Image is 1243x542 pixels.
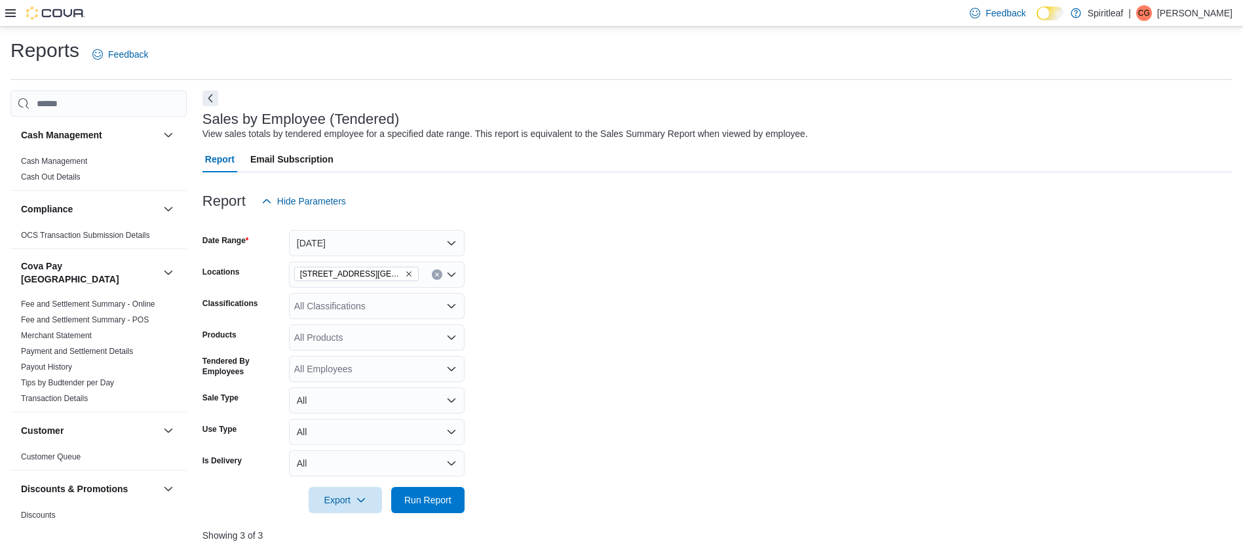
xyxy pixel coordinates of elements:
[21,378,114,387] a: Tips by Budtender per Day
[205,146,235,172] span: Report
[21,231,150,240] a: OCS Transaction Submission Details
[21,331,92,340] a: Merchant Statement
[21,393,88,404] span: Transaction Details
[1088,5,1123,21] p: Spiritleaf
[21,347,133,356] a: Payment and Settlement Details
[202,127,808,141] div: View sales totals by tendered employee for a specified date range. This report is equivalent to t...
[21,424,158,437] button: Customer
[1157,5,1233,21] p: [PERSON_NAME]
[21,315,149,325] span: Fee and Settlement Summary - POS
[1138,5,1150,21] span: CG
[10,449,187,470] div: Customer
[21,128,158,142] button: Cash Management
[21,172,81,182] span: Cash Out Details
[21,424,64,437] h3: Customer
[256,188,351,214] button: Hide Parameters
[202,529,1237,542] p: Showing 3 of 3
[21,128,102,142] h3: Cash Management
[202,193,246,209] h3: Report
[316,487,374,513] span: Export
[202,90,218,106] button: Next
[446,301,457,311] button: Open list of options
[289,450,465,476] button: All
[21,230,150,241] span: OCS Transaction Submission Details
[202,455,242,466] label: Is Delivery
[21,172,81,182] a: Cash Out Details
[161,127,176,143] button: Cash Management
[21,315,149,324] a: Fee and Settlement Summary - POS
[21,300,155,309] a: Fee and Settlement Summary - Online
[21,362,72,372] a: Payout History
[21,299,155,309] span: Fee and Settlement Summary - Online
[26,7,85,20] img: Cova
[21,482,128,495] h3: Discounts & Promotions
[108,48,148,61] span: Feedback
[1037,20,1037,21] span: Dark Mode
[202,235,249,246] label: Date Range
[1037,7,1064,20] input: Dark Mode
[202,424,237,435] label: Use Type
[161,423,176,438] button: Customer
[294,267,419,281] span: 567 - Spiritleaf Park Place Blvd (Barrie)
[10,37,79,64] h1: Reports
[10,153,187,190] div: Cash Management
[446,332,457,343] button: Open list of options
[404,494,451,507] span: Run Report
[1136,5,1152,21] div: Clayton G
[202,111,400,127] h3: Sales by Employee (Tendered)
[250,146,334,172] span: Email Subscription
[21,330,92,341] span: Merchant Statement
[21,452,81,461] a: Customer Queue
[87,41,153,68] a: Feedback
[21,510,56,520] span: Discounts
[21,511,56,520] a: Discounts
[161,481,176,497] button: Discounts & Promotions
[300,267,402,281] span: [STREET_ADDRESS][GEOGRAPHIC_DATA])
[309,487,382,513] button: Export
[391,487,465,513] button: Run Report
[1128,5,1131,21] p: |
[289,230,465,256] button: [DATE]
[161,265,176,281] button: Cova Pay [GEOGRAPHIC_DATA]
[985,7,1025,20] span: Feedback
[21,377,114,388] span: Tips by Budtender per Day
[10,296,187,412] div: Cova Pay [GEOGRAPHIC_DATA]
[289,387,465,414] button: All
[202,393,239,403] label: Sale Type
[405,270,413,278] button: Remove 567 - Spiritleaf Park Place Blvd (Barrie) from selection in this group
[21,482,158,495] button: Discounts & Promotions
[21,203,73,216] h3: Compliance
[446,364,457,374] button: Open list of options
[161,201,176,217] button: Compliance
[21,452,81,462] span: Customer Queue
[202,356,284,377] label: Tendered By Employees
[277,195,346,208] span: Hide Parameters
[21,394,88,403] a: Transaction Details
[21,157,87,166] a: Cash Management
[202,330,237,340] label: Products
[21,156,87,166] span: Cash Management
[202,267,240,277] label: Locations
[21,203,158,216] button: Compliance
[21,260,158,286] button: Cova Pay [GEOGRAPHIC_DATA]
[446,269,457,280] button: Open list of options
[21,362,72,372] span: Payout History
[10,227,187,248] div: Compliance
[202,298,258,309] label: Classifications
[432,269,442,280] button: Clear input
[289,419,465,445] button: All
